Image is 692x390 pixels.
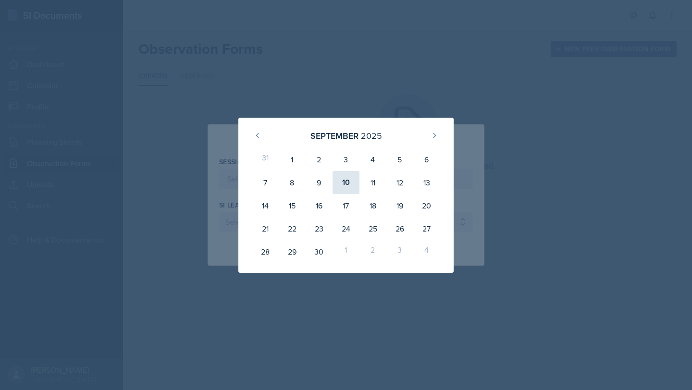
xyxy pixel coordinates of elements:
div: 2 [306,148,333,171]
div: September [310,129,358,142]
div: 1 [279,148,306,171]
div: 13 [413,171,440,194]
div: 18 [359,194,386,217]
div: 19 [386,194,413,217]
div: 4 [359,148,386,171]
div: 27 [413,217,440,240]
div: 30 [306,240,333,263]
div: 11 [359,171,386,194]
div: 10 [333,171,359,194]
div: 7 [252,171,279,194]
div: 24 [333,217,359,240]
div: 20 [413,194,440,217]
div: 17 [333,194,359,217]
div: 21 [252,217,279,240]
div: 23 [306,217,333,240]
div: 9 [306,171,333,194]
div: 25 [359,217,386,240]
div: 2025 [361,129,382,142]
div: 29 [279,240,306,263]
div: 14 [252,194,279,217]
div: 6 [413,148,440,171]
div: 31 [252,148,279,171]
div: 15 [279,194,306,217]
div: 26 [386,217,413,240]
div: 22 [279,217,306,240]
div: 8 [279,171,306,194]
div: 1 [333,240,359,263]
div: 28 [252,240,279,263]
div: 2 [359,240,386,263]
div: 4 [413,240,440,263]
div: 3 [386,240,413,263]
div: 5 [386,148,413,171]
div: 12 [386,171,413,194]
div: 16 [306,194,333,217]
div: 3 [333,148,359,171]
